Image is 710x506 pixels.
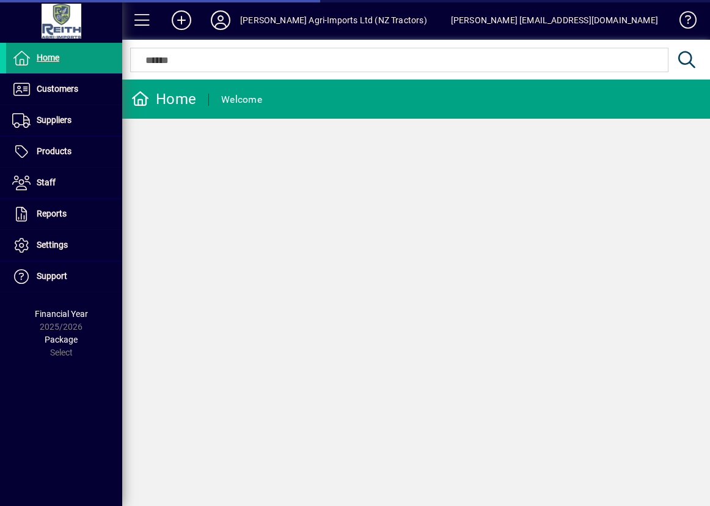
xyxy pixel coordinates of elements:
[6,74,122,105] a: Customers
[45,335,78,344] span: Package
[37,53,59,62] span: Home
[37,271,67,281] span: Support
[6,105,122,136] a: Suppliers
[37,177,56,187] span: Staff
[37,240,68,250] span: Settings
[131,89,196,109] div: Home
[6,261,122,292] a: Support
[451,10,658,30] div: [PERSON_NAME] [EMAIL_ADDRESS][DOMAIN_NAME]
[37,115,71,125] span: Suppliers
[37,146,71,156] span: Products
[6,168,122,198] a: Staff
[670,2,695,42] a: Knowledge Base
[6,199,122,229] a: Reports
[221,90,262,110] div: Welcome
[6,230,122,261] a: Settings
[37,84,78,94] span: Customers
[201,9,240,31] button: Profile
[162,9,201,31] button: Add
[37,209,67,218] span: Reports
[6,136,122,167] a: Products
[240,10,427,30] div: [PERSON_NAME] Agri-Imports Ltd (NZ Tractors)
[35,309,88,319] span: Financial Year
